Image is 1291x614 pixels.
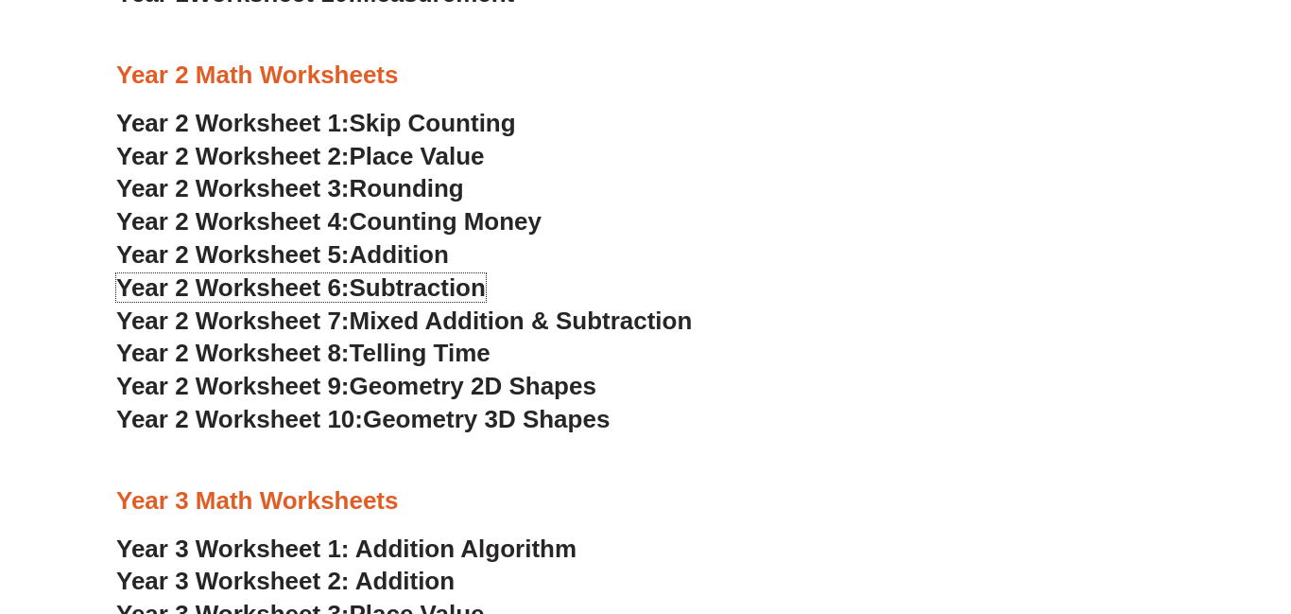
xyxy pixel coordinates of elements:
[116,273,486,302] a: Year 2 Worksheet 6:Subtraction
[116,240,449,269] a: Year 2 Worksheet 5:Addition
[350,142,485,170] span: Place Value
[350,240,449,269] span: Addition
[116,142,485,170] a: Year 2 Worksheet 2:Place Value
[350,339,491,367] span: Telling Time
[116,307,692,335] a: Year 2 Worksheet 7:Mixed Addition & Subtraction
[350,372,596,400] span: Geometry 2D Shapes
[350,207,542,236] span: Counting Money
[116,405,610,433] a: Year 2 Worksheet 10:Geometry 3D Shapes
[116,567,455,595] a: Year 3 Worksheet 2: Addition
[350,109,516,137] span: Skip Counting
[363,405,610,433] span: Geometry 3D Shapes
[116,174,464,202] a: Year 2 Worksheet 3:Rounding
[977,400,1291,614] iframe: Chat Widget
[116,339,350,367] span: Year 2 Worksheet 8:
[116,405,363,433] span: Year 2 Worksheet 10:
[116,372,596,400] a: Year 2 Worksheet 9:Geometry 2D Shapes
[116,109,350,137] span: Year 2 Worksheet 1:
[116,207,350,236] span: Year 2 Worksheet 4:
[116,485,1175,518] h3: Year 3 Math Worksheets
[116,535,577,563] a: Year 3 Worksheet 1: Addition Algorithm
[350,273,486,302] span: Subtraction
[116,240,350,269] span: Year 2 Worksheet 5:
[116,60,1175,92] h3: Year 2 Math Worksheets
[116,207,542,236] a: Year 2 Worksheet 4:Counting Money
[116,339,491,367] a: Year 2 Worksheet 8:Telling Time
[116,174,350,202] span: Year 2 Worksheet 3:
[350,307,693,335] span: Mixed Addition & Subtraction
[116,142,350,170] span: Year 2 Worksheet 2:
[116,273,350,302] span: Year 2 Worksheet 6:
[116,307,350,335] span: Year 2 Worksheet 7:
[116,109,516,137] a: Year 2 Worksheet 1:Skip Counting
[350,174,464,202] span: Rounding
[116,372,350,400] span: Year 2 Worksheet 9:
